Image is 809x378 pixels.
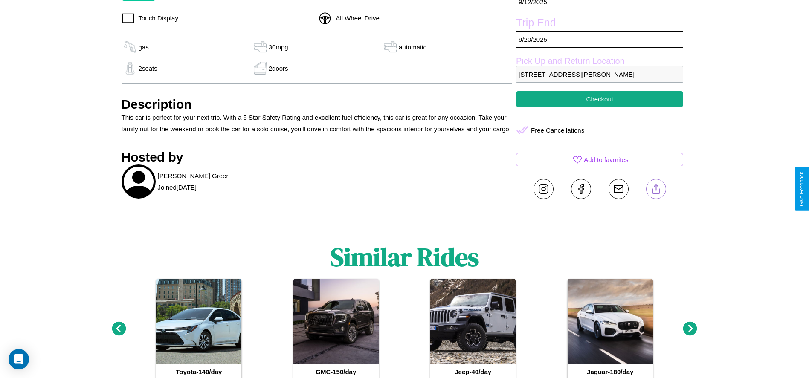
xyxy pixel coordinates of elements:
[158,182,197,193] p: Joined [DATE]
[799,172,805,206] div: Give Feedback
[122,62,139,75] img: gas
[399,41,426,53] p: automatic
[531,124,584,136] p: Free Cancellations
[139,63,157,74] p: 2 seats
[382,40,399,53] img: gas
[139,41,149,53] p: gas
[158,170,230,182] p: [PERSON_NAME] Green
[122,97,512,112] h3: Description
[331,239,479,274] h1: Similar Rides
[516,91,683,107] button: Checkout
[269,63,288,74] p: 2 doors
[134,12,178,24] p: Touch Display
[516,56,683,66] label: Pick Up and Return Location
[122,112,512,135] p: This car is perfect for your next trip. With a 5 Star Safety Rating and excellent fuel efficiency...
[269,41,288,53] p: 30 mpg
[122,40,139,53] img: gas
[584,154,628,165] p: Add to favorites
[252,40,269,53] img: gas
[9,349,29,369] div: Open Intercom Messenger
[516,17,683,31] label: Trip End
[516,66,683,83] p: [STREET_ADDRESS][PERSON_NAME]
[516,31,683,48] p: 9 / 20 / 2025
[331,12,380,24] p: All Wheel Drive
[122,150,512,164] h3: Hosted by
[516,153,683,166] button: Add to favorites
[252,62,269,75] img: gas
